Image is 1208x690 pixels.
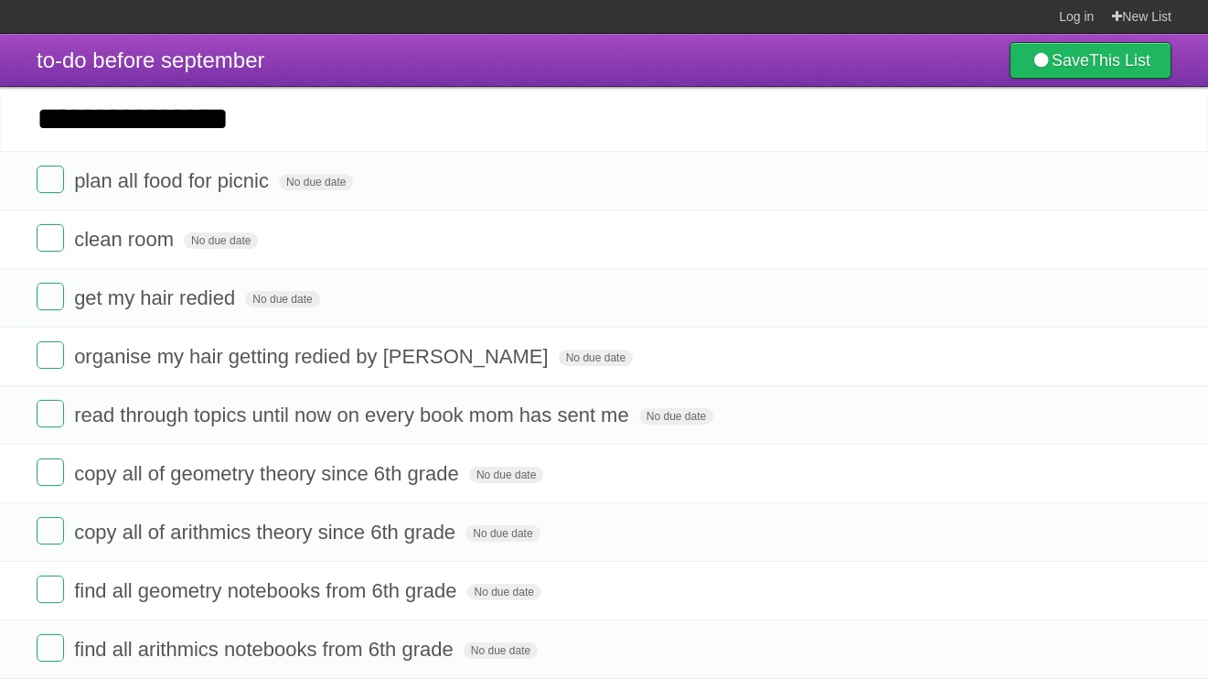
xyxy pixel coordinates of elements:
label: Done [37,166,64,193]
span: No due date [559,350,633,366]
span: to-do before september [37,48,264,72]
span: No due date [279,174,353,190]
span: plan all food for picnic [74,169,273,192]
label: Done [37,224,64,252]
span: clean room [74,228,178,251]
label: Done [37,634,64,662]
label: Done [37,458,64,486]
label: Done [37,341,64,369]
span: find all geometry notebooks from 6th grade [74,579,461,602]
span: organise my hair getting redied by [PERSON_NAME] [74,345,552,368]
label: Done [37,283,64,310]
label: Done [37,517,64,544]
span: No due date [467,584,541,600]
label: Done [37,576,64,603]
span: get my hair redied [74,286,240,309]
span: No due date [464,642,538,659]
span: No due date [469,467,543,483]
b: This List [1089,51,1150,70]
span: No due date [245,291,319,307]
span: No due date [465,525,540,542]
span: No due date [639,408,713,425]
span: read through topics until now on every book mom has sent me [74,404,634,426]
span: find all arithmics notebooks from 6th grade [74,638,458,661]
label: Done [37,400,64,427]
span: copy all of arithmics theory since 6th grade [74,521,460,544]
span: No due date [184,232,258,249]
a: SaveThis List [1010,42,1171,79]
span: copy all of geometry theory since 6th grade [74,462,464,485]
